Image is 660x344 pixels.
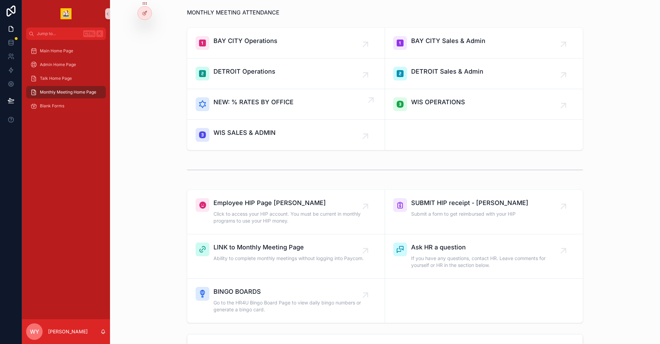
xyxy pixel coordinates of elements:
[26,58,106,71] a: Admin Home Page
[187,120,385,150] a: WIS SALES & ADMIN
[411,198,528,208] span: SUBMIT HIP receipt - [PERSON_NAME]
[411,36,485,46] span: BAY CITY Sales & Admin
[411,243,563,252] span: Ask HR a question
[213,128,276,138] span: WIS SALES & ADMIN
[385,58,583,89] a: DETROIT Sales & Admin
[83,30,96,37] span: Ctrl
[213,211,365,224] span: Click to access your HIP account. You must be current in monthly programs to use your HIP money.
[37,31,80,36] span: Jump to...
[26,86,106,98] a: Monthly Meeting Home Page
[26,100,106,112] a: Blank Forms
[385,28,583,58] a: BAY CITY Sales & Admin
[213,67,275,76] span: DETROIT Operations
[60,8,71,19] img: App logo
[40,103,64,109] span: Blank Forms
[26,72,106,85] a: Talk Home Page
[40,62,76,67] span: Admin Home Page
[26,28,106,40] button: Jump to...CtrlK
[40,48,73,54] span: Main Home Page
[213,97,294,107] span: NEW: % RATES BY OFFICE
[411,67,483,76] span: DETROIT Sales & Admin
[187,190,385,234] a: Employee HIP Page [PERSON_NAME]Click to access your HIP account. You must be current in monthly p...
[30,327,39,336] span: WY
[385,89,583,120] a: WIS OPERATIONS
[411,97,465,107] span: WIS OPERATIONS
[213,287,365,297] span: BINGO BOARDS
[48,328,88,335] p: [PERSON_NAME]
[385,190,583,234] a: SUBMIT HIP receipt - [PERSON_NAME]Submit a form to get reimbursed with your HIP
[187,234,385,279] a: LINK to Monthly Meeting PageAbility to complete monthly meetings without logging into Paycom.
[22,40,110,121] div: scrollable content
[187,279,385,323] a: BINGO BOARDSGo to the HR4U Bingo Board Page to view daily bingo numbers or generate a bingo card.
[187,89,385,120] a: NEW: % RATES BY OFFICE
[385,234,583,279] a: Ask HR a questionIf you have any questions, contact HR. Leave comments for yourself or HR in the ...
[213,198,365,208] span: Employee HIP Page [PERSON_NAME]
[40,76,72,81] span: Talk Home Page
[213,299,365,313] span: Go to the HR4U Bingo Board Page to view daily bingo numbers or generate a bingo card.
[187,28,385,58] a: BAY CITY Operations
[411,255,563,269] span: If you have any questions, contact HR. Leave comments for yourself or HR in the section below.
[187,9,279,16] span: MONTHLY MEETING ATTENDANCE
[187,58,385,89] a: DETROIT Operations
[40,89,96,95] span: Monthly Meeting Home Page
[213,36,277,46] span: BAY CITY Operations
[411,211,528,217] span: Submit a form to get reimbursed with your HIP
[26,45,106,57] a: Main Home Page
[97,31,102,36] span: K
[213,255,364,262] span: Ability to complete monthly meetings without logging into Paycom.
[213,243,364,252] span: LINK to Monthly Meeting Page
